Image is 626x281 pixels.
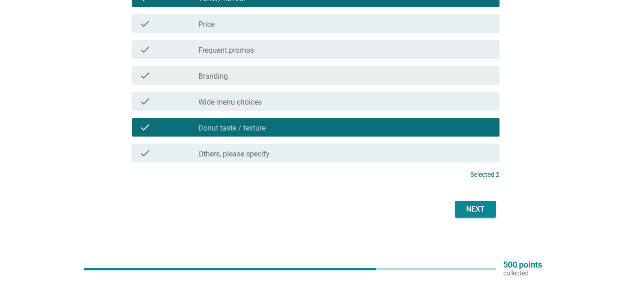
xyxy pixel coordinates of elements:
[198,150,270,159] label: Others, please specify
[198,20,215,29] label: Price
[503,269,542,277] p: collected
[139,148,151,159] i: check
[503,261,542,269] p: 500 points
[198,72,228,81] label: Branding
[198,98,262,107] label: Wide menu choices
[139,44,151,55] i: check
[198,124,266,133] label: Donut taste / texture
[462,204,488,215] div: Next
[139,96,151,107] i: check
[470,170,500,180] p: Selected 2
[455,201,496,218] button: Next
[139,70,151,81] i: check
[198,46,254,55] label: Frequent promos
[139,122,151,133] i: check
[139,18,151,29] i: check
